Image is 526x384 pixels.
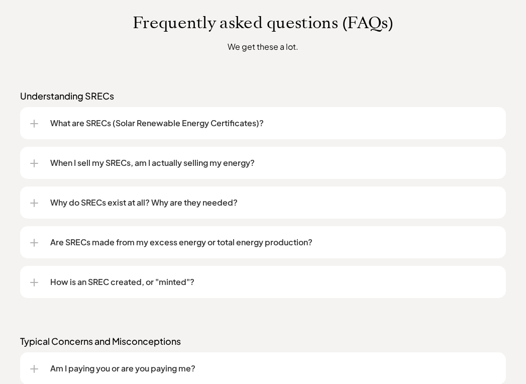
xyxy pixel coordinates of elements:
p: Why do SRECs exist at all? Why are they needed? [50,197,496,209]
p: Am I paying you or are you paying me? [50,362,496,374]
p: We get these a lot. [105,40,421,53]
p: Understanding SRECs [20,90,506,102]
p: What are SRECs (Solar Renewable Energy Certificates)? [50,117,496,129]
p: Are SRECs made from my excess energy or total energy production? [50,236,496,248]
p: How is an SREC created, or "minted"? [50,276,496,288]
p: Typical Concerns and Misconceptions [20,335,506,347]
p: Frequently asked questions (FAQs) [20,13,506,32]
p: When I sell my SRECs, am I actually selling my energy? [50,157,496,169]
